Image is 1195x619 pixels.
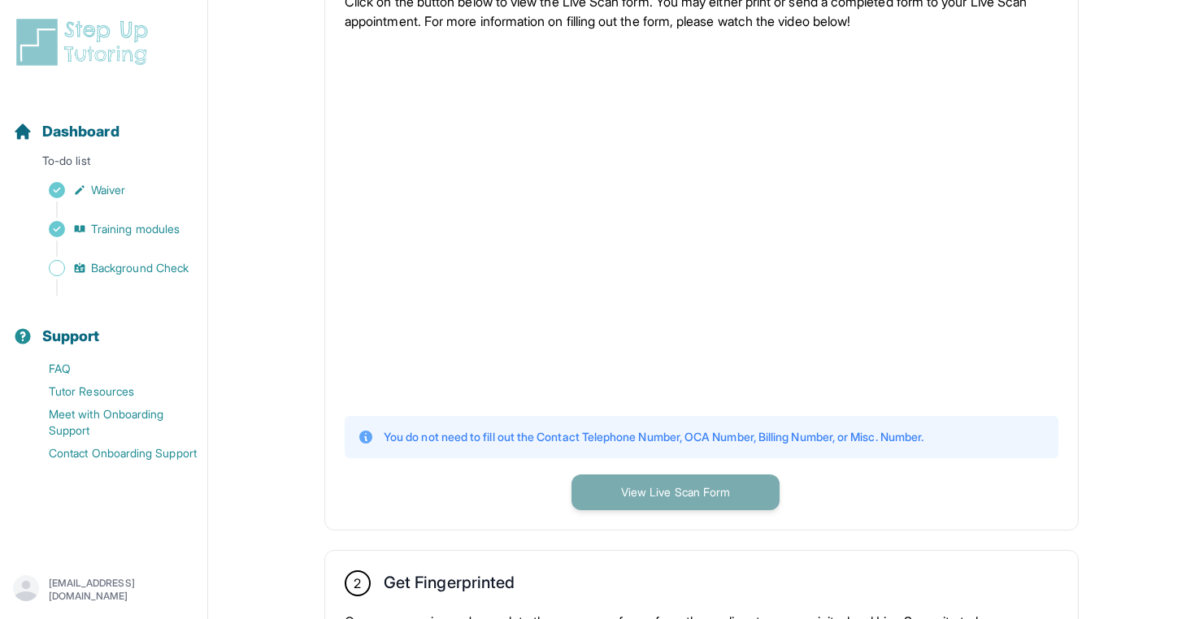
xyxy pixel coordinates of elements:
[91,182,125,198] span: Waiver
[13,16,158,68] img: logo
[7,299,201,354] button: Support
[13,218,207,240] a: Training modules
[354,574,361,593] span: 2
[13,442,207,465] a: Contact Onboarding Support
[345,44,914,400] iframe: YouTube video player
[7,94,201,149] button: Dashboard
[7,153,201,175] p: To-do list
[91,221,180,237] span: Training modules
[13,257,207,279] a: Background Check
[49,577,194,603] p: [EMAIL_ADDRESS][DOMAIN_NAME]
[13,357,207,380] a: FAQ
[13,179,207,201] a: Waiver
[42,120,119,143] span: Dashboard
[571,474,780,510] button: View Live Scan Form
[91,260,189,276] span: Background Check
[13,575,194,604] button: [EMAIL_ADDRESS][DOMAIN_NAME]
[13,403,207,442] a: Meet with Onboarding Support
[384,429,923,445] p: You do not need to fill out the Contact Telephone Number, OCA Number, Billing Number, or Misc. Nu...
[42,325,100,348] span: Support
[571,483,780,500] a: View Live Scan Form
[384,573,515,599] h2: Get Fingerprinted
[13,120,119,143] a: Dashboard
[13,380,207,403] a: Tutor Resources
